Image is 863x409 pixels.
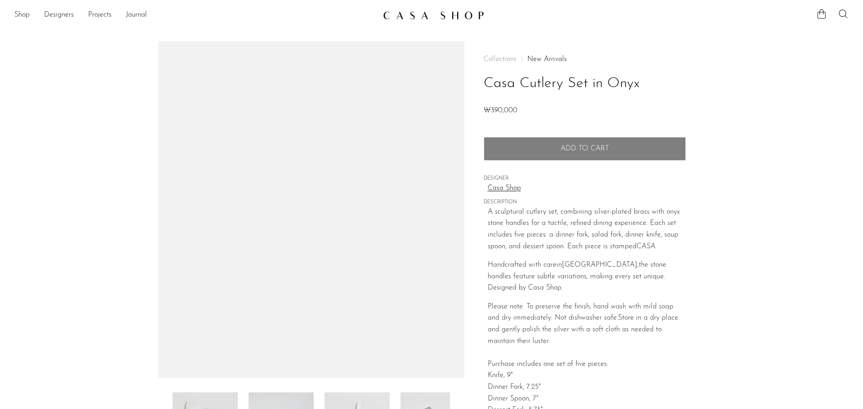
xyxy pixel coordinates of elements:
[484,72,686,95] h1: Casa Cutlery Set in Onyx
[527,56,567,63] a: New Arrivals
[488,259,686,294] p: Handcrafted with care the stone handles feature subtle variations, making every set unique. D
[561,145,609,153] span: Add to cart
[14,8,376,23] ul: NEW HEADER MENU
[556,261,562,268] span: in
[484,137,686,160] button: Add to cart
[488,183,686,194] a: Casa Shop
[493,284,563,291] span: esigned by Casa Shop.
[636,243,657,250] em: CASA.
[484,175,686,183] span: DESIGNER
[562,261,639,268] span: [GEOGRAPHIC_DATA],
[484,198,686,207] span: DESCRIPTION
[488,207,686,252] p: A sculptural cutlery set, combining silver-plated brass with onyx stone handles for a tactile, re...
[14,8,376,23] nav: Desktop navigation
[14,9,30,21] a: Shop
[484,56,686,63] nav: Breadcrumbs
[484,56,516,63] span: Collections
[88,9,111,21] a: Projects
[44,9,74,21] a: Designers
[484,107,517,114] span: ₩390,000
[126,9,147,21] a: Journal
